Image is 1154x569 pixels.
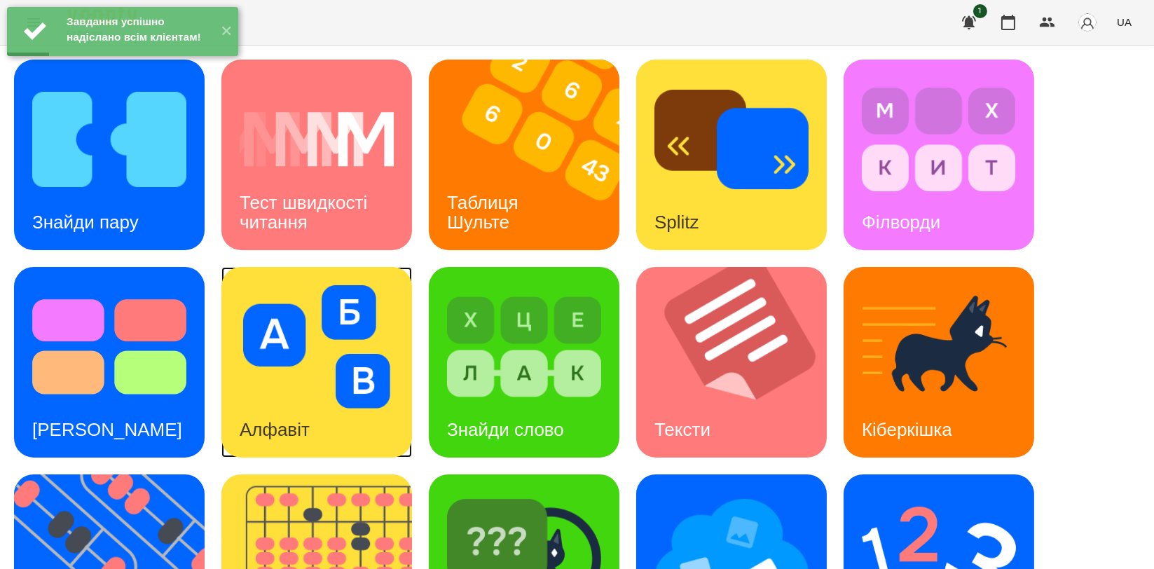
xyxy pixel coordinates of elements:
h3: Кіберкішка [862,419,952,440]
a: Знайди словоЗнайди слово [429,267,619,458]
a: SplitzSplitz [636,60,827,250]
img: Знайди пару [32,78,186,201]
img: Тест швидкості читання [240,78,394,201]
img: Тексти [636,267,844,458]
h3: Таблиця Шульте [447,192,523,232]
a: КіберкішкаКіберкішка [844,267,1034,458]
img: Знайди слово [447,285,601,409]
a: Таблиця ШультеТаблиця Шульте [429,60,619,250]
a: Знайди паруЗнайди пару [14,60,205,250]
h3: Алфавіт [240,419,310,440]
a: Тест швидкості читанняТест швидкості читання [221,60,412,250]
a: ФілвордиФілворди [844,60,1034,250]
h3: Знайди пару [32,212,139,233]
img: Таблиця Шульте [429,60,637,250]
h3: Філворди [862,212,940,233]
img: Кіберкішка [862,285,1016,409]
span: UA [1117,15,1132,29]
a: ТекстиТексти [636,267,827,458]
h3: Знайди слово [447,419,564,440]
h3: Тест швидкості читання [240,192,372,232]
h3: Splitz [654,212,699,233]
img: Філворди [862,78,1016,201]
span: 1 [973,4,987,18]
a: Тест Струпа[PERSON_NAME] [14,267,205,458]
img: Тест Струпа [32,285,186,409]
img: Splitz [654,78,809,201]
a: АлфавітАлфавіт [221,267,412,458]
button: UA [1111,9,1137,35]
img: avatar_s.png [1078,13,1097,32]
h3: Тексти [654,419,710,440]
img: Алфавіт [240,285,394,409]
div: Завдання успішно надіслано всім клієнтам! [67,14,210,45]
h3: [PERSON_NAME] [32,419,182,440]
